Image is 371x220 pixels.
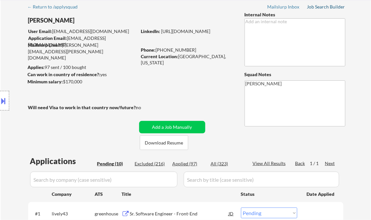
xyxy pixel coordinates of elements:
[241,188,297,200] div: Status
[211,161,244,167] div: All (323)
[30,157,95,165] div: Applications
[307,191,336,197] div: Date Applied
[307,4,345,11] a: Job Search Builder
[268,5,300,9] div: Mailslurp Inbox
[135,161,168,167] div: Excluded (216)
[97,161,130,167] div: Pending (10)
[141,47,156,53] strong: Phone:
[173,161,205,167] div: Applied (97)
[253,160,288,167] div: View All Results
[52,191,95,197] div: Company
[35,211,47,217] div: #1
[28,28,52,34] strong: User Email:
[245,71,345,78] div: Squad Notes
[130,211,229,217] div: Sr. Software Engineer - Front-End
[136,104,155,111] div: no
[140,135,188,150] button: Download Resume
[141,53,234,66] div: [GEOGRAPHIC_DATA], [US_STATE]
[28,28,137,35] div: [EMAIL_ADDRESS][DOMAIN_NAME]
[95,191,122,197] div: ATS
[268,4,300,11] a: Mailslurp Inbox
[325,160,336,167] div: Next
[245,11,345,18] div: Internal Notes
[122,191,235,197] div: Title
[28,4,84,11] a: ← Return to /applysquad
[161,28,211,34] a: [URL][DOMAIN_NAME]
[139,121,205,133] button: Add a Job Manually
[228,208,235,219] div: JD
[141,47,234,53] div: [PHONE_NUMBER]
[52,211,95,217] div: lively43
[28,35,67,41] strong: Application Email:
[307,5,345,9] div: Job Search Builder
[30,172,177,187] input: Search by company (case sensitive)
[28,16,163,25] div: [PERSON_NAME]
[95,211,122,217] div: greenhouse
[310,160,325,167] div: 1 / 1
[28,35,137,48] div: [EMAIL_ADDRESS][DOMAIN_NAME]
[295,160,306,167] div: Back
[141,28,160,34] strong: LinkedIn:
[141,54,178,59] strong: Current Location:
[184,172,339,187] input: Search by title (case sensitive)
[28,5,84,9] div: ← Return to /applysquad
